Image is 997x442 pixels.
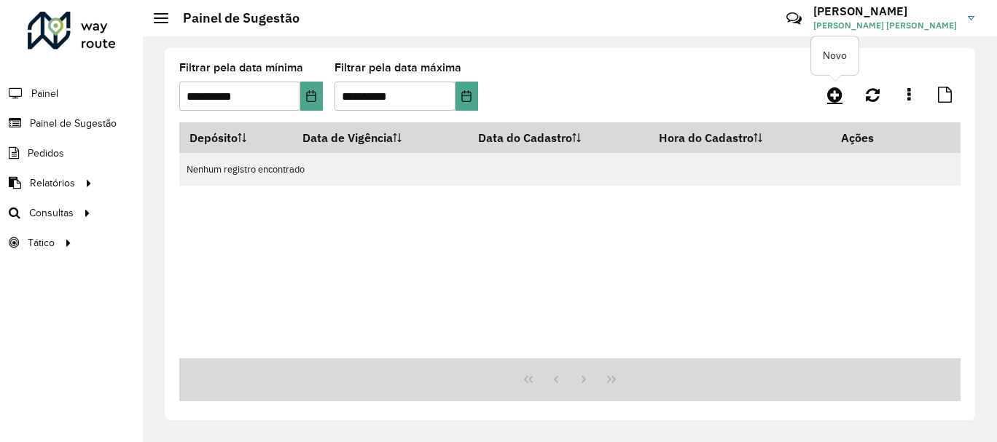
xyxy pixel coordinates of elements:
span: Relatórios [30,175,75,191]
th: Hora do Cadastro [649,122,832,153]
a: Contato Rápido [778,3,810,34]
div: Novo [811,36,859,75]
h3: [PERSON_NAME] [813,4,957,18]
label: Filtrar pela data máxima [335,59,461,76]
button: Choose Date [456,82,478,111]
td: Nenhum registro encontrado [179,153,961,186]
th: Ações [832,122,919,153]
h2: Painel de Sugestão [168,10,300,26]
span: Pedidos [28,146,64,161]
button: Choose Date [300,82,323,111]
th: Data de Vigência [292,122,468,153]
th: Data do Cadastro [468,122,649,153]
label: Filtrar pela data mínima [179,59,303,76]
span: Tático [28,235,55,250]
span: [PERSON_NAME] [PERSON_NAME] [813,19,957,32]
span: Painel [31,86,58,101]
span: Consultas [29,205,74,221]
span: Painel de Sugestão [30,116,117,131]
th: Depósito [179,122,292,153]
